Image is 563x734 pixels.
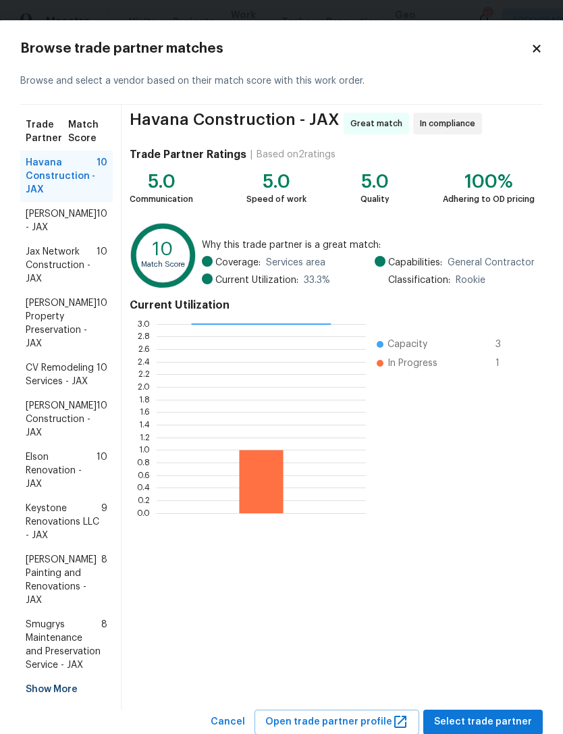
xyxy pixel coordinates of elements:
[97,207,107,234] span: 10
[443,192,535,206] div: Adhering to OD pricing
[26,156,97,196] span: Havana Construction - JAX
[257,148,336,161] div: Based on 2 ratings
[137,458,150,467] text: 0.8
[97,156,107,196] span: 10
[97,245,107,286] span: 10
[246,175,306,188] div: 5.0
[26,296,97,350] span: [PERSON_NAME] Property Preservation - JAX
[215,256,261,269] span: Coverage:
[138,383,150,391] text: 2.0
[97,399,107,440] span: 10
[246,192,306,206] div: Speed of work
[139,446,150,454] text: 1.0
[140,408,150,416] text: 1.6
[130,148,246,161] h4: Trade Partner Ratings
[138,357,150,365] text: 2.4
[448,256,535,269] span: General Contractor
[139,395,150,403] text: 1.8
[265,714,408,731] span: Open trade partner profile
[266,256,325,269] span: Services area
[443,175,535,188] div: 100%
[26,399,97,440] span: [PERSON_NAME] Construction - JAX
[387,357,437,370] span: In Progress
[26,361,97,388] span: CV Remodeling Services - JAX
[211,714,245,731] span: Cancel
[388,256,442,269] span: Capabilities:
[101,553,107,607] span: 8
[20,42,531,55] h2: Browse trade partner matches
[304,273,330,287] span: 33.3 %
[495,357,517,370] span: 1
[137,483,150,492] text: 0.4
[137,508,150,517] text: 0.0
[97,450,107,491] span: 10
[420,117,481,130] span: In compliance
[495,338,517,351] span: 3
[138,471,150,479] text: 0.6
[138,345,150,353] text: 2.6
[130,192,193,206] div: Communication
[26,553,101,607] span: [PERSON_NAME] Painting and Renovations - JAX
[138,370,150,378] text: 2.2
[130,113,340,134] span: Havana Construction - JAX
[388,273,450,287] span: Classification:
[141,261,185,268] text: Match Score
[138,332,150,340] text: 2.8
[140,433,150,441] text: 1.2
[26,450,97,491] span: Elson Renovation - JAX
[139,421,150,429] text: 1.4
[130,298,535,312] h4: Current Utilization
[153,240,173,259] text: 10
[20,58,543,105] div: Browse and select a vendor based on their match score with this work order.
[26,207,97,234] span: [PERSON_NAME] - JAX
[97,361,107,388] span: 10
[26,618,101,672] span: Smugrys Maintenance and Preservation Service - JAX
[20,677,113,702] div: Show More
[101,618,107,672] span: 8
[130,175,193,188] div: 5.0
[360,175,390,188] div: 5.0
[434,714,532,731] span: Select trade partner
[138,496,150,504] text: 0.2
[97,296,107,350] span: 10
[360,192,390,206] div: Quality
[26,502,101,542] span: Keystone Renovations LLC - JAX
[350,117,408,130] span: Great match
[246,148,257,161] div: |
[387,338,427,351] span: Capacity
[68,118,107,145] span: Match Score
[26,245,97,286] span: Jax Network Construction - JAX
[202,238,535,252] span: Why this trade partner is a great match:
[138,319,150,327] text: 3.0
[215,273,298,287] span: Current Utilization:
[101,502,107,542] span: 9
[456,273,485,287] span: Rookie
[26,118,68,145] span: Trade Partner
